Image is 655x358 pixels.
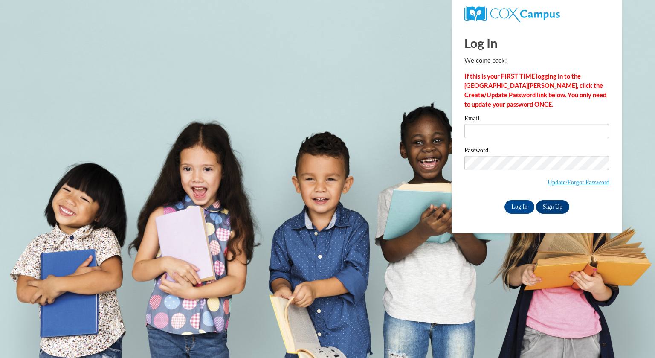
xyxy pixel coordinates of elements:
a: Update/Forgot Password [548,179,609,186]
strong: If this is your FIRST TIME logging in to the [GEOGRAPHIC_DATA][PERSON_NAME], click the Create/Upd... [464,73,606,108]
a: Sign Up [536,200,569,214]
p: Welcome back! [464,56,609,65]
input: Log In [504,200,534,214]
img: COX Campus [464,6,560,22]
a: COX Campus [464,6,609,22]
label: Email [464,115,609,124]
h1: Log In [464,34,609,52]
label: Password [464,147,609,156]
